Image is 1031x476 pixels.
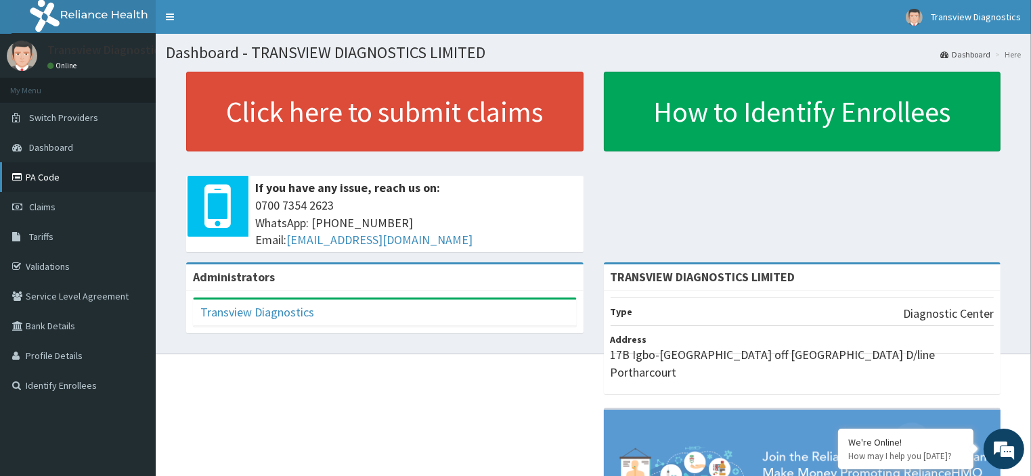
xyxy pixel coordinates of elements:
a: Click here to submit claims [186,72,584,151]
span: Tariffs [29,231,53,243]
p: 17B Igbo-[GEOGRAPHIC_DATA] off [GEOGRAPHIC_DATA] D/line Portharcourt [611,346,994,381]
span: Transview Diagnostics [931,11,1021,23]
span: 0700 7354 2623 WhatsApp: [PHONE_NUMBER] Email: [255,197,577,249]
textarea: Type your message and hit 'Enter' [7,325,258,373]
b: Administrators [193,269,275,285]
a: How to Identify Enrollees [604,72,1001,151]
div: We're Online! [848,436,963,448]
img: User Image [906,9,923,26]
a: Transview Diagnostics [200,304,314,320]
span: We're online! [79,148,187,285]
div: Minimize live chat window [222,7,255,39]
span: Dashboard [29,141,73,153]
h1: Dashboard - TRANSVIEW DIAGNOSTICS LIMITED [166,44,1021,62]
span: Claims [29,201,56,213]
p: Diagnostic Center [903,305,994,323]
p: How may I help you today? [848,450,963,462]
a: Online [47,61,80,70]
span: Switch Providers [29,112,98,124]
a: [EMAIL_ADDRESS][DOMAIN_NAME] [286,232,473,247]
a: Dashboard [940,49,990,60]
strong: TRANSVIEW DIAGNOSTICS LIMITED [611,269,795,285]
b: If you have any issue, reach us on: [255,180,440,195]
img: d_794563401_company_1708531726252_794563401 [25,68,55,101]
b: Address [611,333,647,346]
img: User Image [7,41,37,71]
li: Here [992,49,1021,60]
div: Chat with us now [70,76,227,93]
p: Transview Diagnostics [47,44,165,56]
b: Type [611,306,633,318]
